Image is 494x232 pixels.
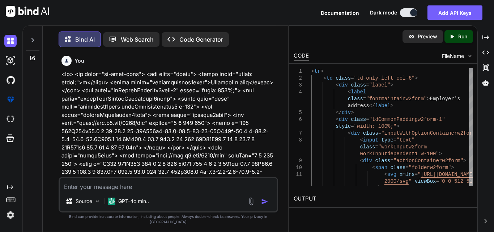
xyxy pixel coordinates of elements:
[408,33,415,40] img: preview
[405,165,408,170] span: =
[384,178,409,184] span: 2000/svg
[348,89,351,95] span: <
[314,68,320,74] span: tr
[75,35,95,44] p: Bind AI
[76,198,92,205] p: Source
[369,117,445,122] span: "tdCommonPaddingw2form-1"
[366,117,369,122] span: =
[294,68,302,75] div: 1
[321,10,359,16] span: Documentation
[415,185,418,191] span: d
[387,172,396,177] span: svg
[375,103,390,109] span: label
[179,35,223,44] p: Code Generator
[4,54,17,67] img: darkAi-studio
[327,75,333,81] span: td
[294,75,302,82] div: 2
[348,130,351,136] span: <
[363,96,366,102] span: =
[363,158,372,164] span: div
[261,198,268,205] img: icon
[294,116,302,123] div: 6
[390,103,393,109] span: >
[436,178,439,184] span: =
[339,82,348,88] span: div
[391,82,393,88] span: >
[118,198,149,205] p: GPT-4o min..
[363,130,378,136] span: class
[442,52,464,60] span: FileName
[427,96,430,102] span: >
[393,158,463,164] span: "actionContainerw2form"
[400,172,415,177] span: xmlns
[342,110,351,115] span: div
[427,5,482,20] button: Add API Keys
[418,33,437,40] p: Preview
[348,103,369,109] span: address
[108,198,115,205] img: GPT-4o mini
[289,190,477,207] h2: OUTPUT
[381,130,478,136] span: "inputWithOptionContainerw2form"
[351,130,360,136] span: div
[366,96,427,102] span: "fontmaintainw2form"
[390,165,405,170] span: class
[351,117,366,122] span: class
[351,82,366,88] span: class
[294,171,302,178] div: 11
[121,35,154,44] p: Web Search
[369,82,391,88] span: "label"
[430,96,460,102] span: Employer's
[370,9,397,16] span: Dark mode
[339,117,348,122] span: div
[4,35,17,47] img: darkChat
[59,214,278,225] p: Bind can provide inaccurate information, including about people. Always double-check its answers....
[360,144,375,150] span: class
[378,144,427,150] span: "workInputw2form
[384,172,387,177] span: <
[396,123,399,129] span: >
[369,103,375,109] span: </
[360,158,363,164] span: <
[294,52,309,60] div: CODE
[348,96,363,102] span: class
[294,185,302,192] div: 12
[294,109,302,116] div: 5
[375,144,378,150] span: =
[294,82,302,89] div: 3
[321,9,359,17] button: Documentation
[415,75,418,81] span: >
[336,75,351,81] span: class
[378,130,381,136] span: =
[354,75,415,81] span: "td-only-left col-6"
[336,117,338,122] span: <
[409,165,451,170] span: "folderw2form"
[375,165,387,170] span: span
[396,185,399,191] span: <
[351,110,354,115] span: >
[336,123,351,129] span: style
[366,82,369,88] span: =
[381,137,393,143] span: type
[354,123,397,129] span: "width: 100%;"
[363,137,378,143] span: input
[294,157,302,164] div: 9
[351,123,354,129] span: =
[320,68,323,74] span: >
[247,197,255,206] img: attachment
[467,53,473,59] img: chevron down
[375,158,390,164] span: class
[6,6,49,17] img: Bind AI
[372,165,375,170] span: <
[311,68,314,74] span: <
[360,137,363,143] span: <
[415,172,418,177] span: =
[294,130,302,137] div: 7
[4,74,17,86] img: githubDark
[393,137,396,143] span: =
[351,75,354,81] span: =
[463,158,466,164] span: >
[294,137,302,144] div: 8
[439,151,442,157] span: >
[351,89,366,95] span: label
[418,185,421,191] span: =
